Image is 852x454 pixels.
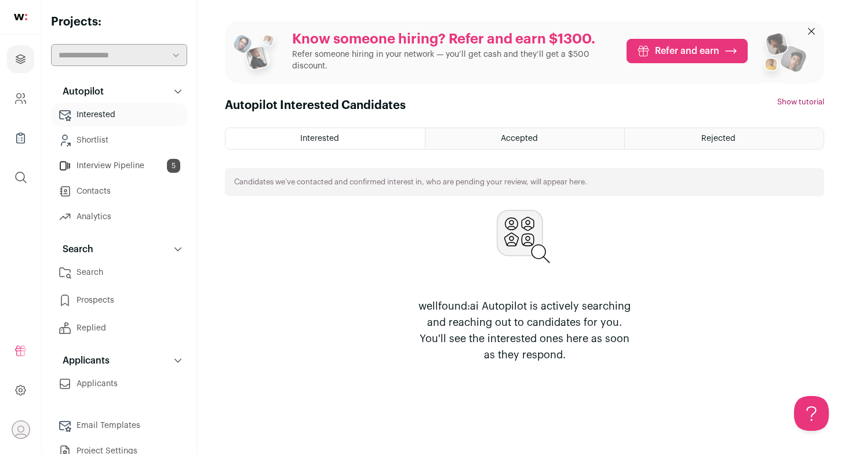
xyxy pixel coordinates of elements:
[56,354,110,368] p: Applicants
[7,124,34,152] a: Company Lists
[167,159,180,173] span: 5
[777,97,824,107] button: Show tutorial
[51,14,187,30] h2: Projects:
[7,85,34,112] a: Company and ATS Settings
[51,129,187,152] a: Shortlist
[51,289,187,312] a: Prospects
[413,298,636,363] p: wellfound:ai Autopilot is actively searching and reaching out to candidates for you. You'll see t...
[292,49,617,72] p: Refer someone hiring in your network — you’ll get cash and they’ll get a $500 discount.
[501,135,538,143] span: Accepted
[56,85,104,99] p: Autopilot
[794,396,829,431] iframe: Help Scout Beacon - Open
[225,97,406,114] h1: Autopilot Interested Candidates
[51,372,187,395] a: Applicants
[7,45,34,73] a: Projects
[14,14,27,20] img: wellfound-shorthand-0d5821cbd27db2630d0214b213865d53afaa358527fdda9d0ea32b1df1b89c2c.svg
[292,30,617,49] p: Know someone hiring? Refer and earn $1300.
[51,349,187,372] button: Applicants
[51,261,187,284] a: Search
[51,317,187,340] a: Replied
[51,180,187,203] a: Contacts
[425,128,624,149] a: Accepted
[234,177,587,187] p: Candidates we’ve contacted and confirmed interest in, who are pending your review, will appear here.
[232,30,283,81] img: referral_people_group_1-3817b86375c0e7f77b15e9e1740954ef64e1f78137dd7e9f4ff27367cb2cd09a.png
[51,154,187,177] a: Interview Pipeline5
[757,28,808,83] img: referral_people_group_2-7c1ec42c15280f3369c0665c33c00ed472fd7f6af9dd0ec46c364f9a93ccf9a4.png
[56,242,93,256] p: Search
[51,238,187,261] button: Search
[625,128,824,149] a: Rejected
[300,135,339,143] span: Interested
[51,205,187,228] a: Analytics
[701,135,736,143] span: Rejected
[51,414,187,437] a: Email Templates
[51,103,187,126] a: Interested
[51,80,187,103] button: Autopilot
[12,420,30,439] button: Open dropdown
[627,39,748,63] a: Refer and earn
